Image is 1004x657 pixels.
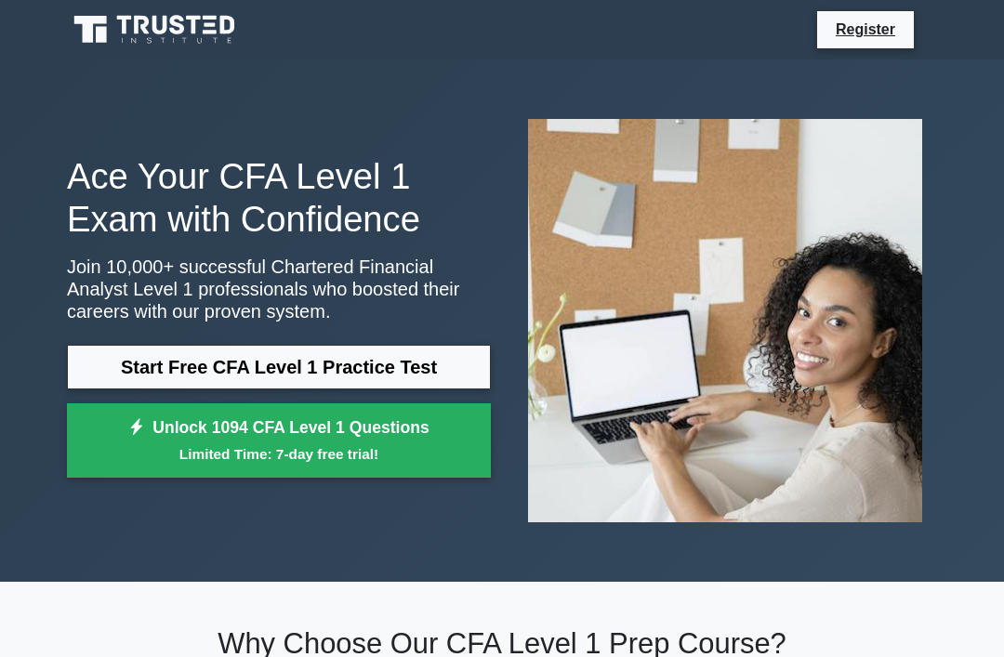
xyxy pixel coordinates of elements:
[67,403,491,478] a: Unlock 1094 CFA Level 1 QuestionsLimited Time: 7-day free trial!
[67,345,491,389] a: Start Free CFA Level 1 Practice Test
[67,155,491,241] h1: Ace Your CFA Level 1 Exam with Confidence
[67,256,491,322] p: Join 10,000+ successful Chartered Financial Analyst Level 1 professionals who boosted their caree...
[825,18,906,41] a: Register
[90,443,468,465] small: Limited Time: 7-day free trial!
